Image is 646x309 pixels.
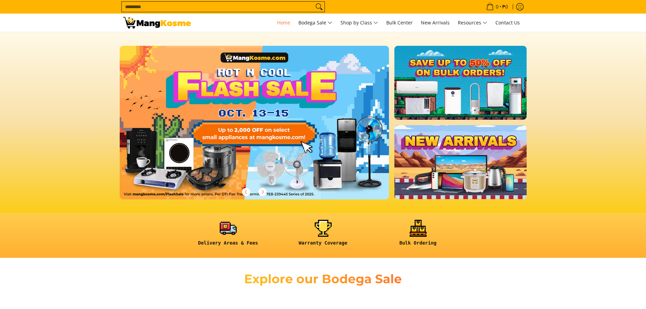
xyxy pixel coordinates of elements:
[383,14,416,32] a: Bulk Center
[225,271,422,287] h2: Explore our Bodega Sale
[198,14,523,32] nav: Main Menu
[120,46,411,210] a: More
[374,220,462,251] a: <h6><strong>Bulk Ordering</strong></h6>
[239,185,254,199] button: Previous
[277,19,290,26] span: Home
[340,19,378,27] span: Shop by Class
[421,19,450,26] span: New Arrivals
[454,14,491,32] a: Resources
[295,14,336,32] a: Bodega Sale
[274,14,294,32] a: Home
[255,185,270,199] button: Next
[495,19,520,26] span: Contact Us
[279,220,367,251] a: <h6><strong>Warranty Coverage</strong></h6>
[492,14,523,32] a: Contact Us
[123,17,191,28] img: Mang Kosme: Your Home Appliances Warehouse Sale Partner!
[495,4,500,9] span: 0
[314,2,325,12] button: Search
[337,14,381,32] a: Shop by Class
[417,14,453,32] a: New Arrivals
[184,220,272,251] a: <h6><strong>Delivery Areas & Fees</strong></h6>
[484,3,510,11] span: •
[501,4,509,9] span: ₱0
[458,19,487,27] span: Resources
[386,19,413,26] span: Bulk Center
[298,19,332,27] span: Bodega Sale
